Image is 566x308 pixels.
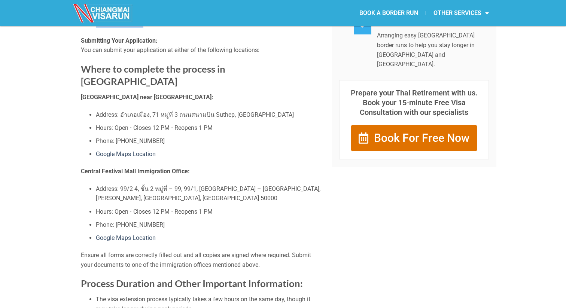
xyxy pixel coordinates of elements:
[81,63,320,88] h2: Where to complete the process in [GEOGRAPHIC_DATA]
[352,4,426,22] a: BOOK A BORDER RUN
[81,250,320,269] p: Ensure all forms are correctly filled out and all copies are signed where required. Submit your d...
[347,88,481,117] p: Prepare your Thai Retirement with us. Book your 15-minute Free Visa Consultation with our special...
[81,94,213,101] strong: [GEOGRAPHIC_DATA] near [GEOGRAPHIC_DATA]:
[96,220,320,230] li: Phone: [PHONE_NUMBER]
[374,132,469,144] span: Book For Free Now
[96,207,320,217] li: Hours: Open ⋅ Closes 12 PM ⋅ Reopens 1 PM
[81,168,190,175] strong: Central Festival Mall Immigration Office:
[81,36,320,55] p: You can submit your application at either of the following locations:
[377,31,489,69] p: Arranging easy [GEOGRAPHIC_DATA] border runs to help you stay longer in [GEOGRAPHIC_DATA] and [GE...
[96,150,156,158] a: Google Maps Location
[96,123,320,133] li: Hours: Open ⋅ Closes 12 PM ⋅ Reopens 1 PM
[96,234,156,241] a: Google Maps Location
[96,110,320,120] li: Address: อำเภอเมือง, 71 หมู่ที่ 3 ถนนสนามบิน Suthep, [GEOGRAPHIC_DATA]
[351,125,477,152] a: Book For Free Now
[96,136,320,146] li: Phone: [PHONE_NUMBER]
[81,278,303,289] strong: Process Duration and Other Important Information:
[426,4,496,22] a: OTHER SERVICES
[96,184,320,203] li: Address: 99/2 4, ชั้น 2 หมู่ที่ – 99, 99/1, [GEOGRAPHIC_DATA] – [GEOGRAPHIC_DATA], [PERSON_NAME],...
[81,37,158,44] strong: Submitting Your Application:
[283,4,496,22] nav: Menu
